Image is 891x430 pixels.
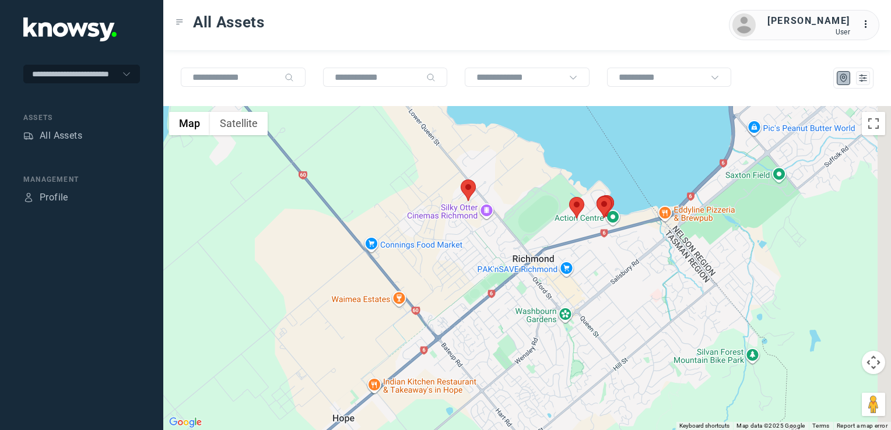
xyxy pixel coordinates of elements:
button: Drag Pegman onto the map to open Street View [862,393,885,416]
a: AssetsAll Assets [23,129,82,143]
div: : [862,17,876,31]
div: List [858,73,868,83]
button: Toggle fullscreen view [862,112,885,135]
tspan: ... [862,20,874,29]
img: Google [166,415,205,430]
div: : [862,17,876,33]
div: Profile [23,192,34,203]
span: Map data ©2025 Google [736,422,805,429]
div: User [767,28,850,36]
img: avatar.png [732,13,756,37]
div: Map [839,73,849,83]
div: Search [426,73,436,82]
img: Application Logo [23,17,117,41]
button: Map camera controls [862,351,885,374]
button: Keyboard shortcuts [679,422,729,430]
div: Toggle Menu [176,18,184,26]
div: All Assets [40,129,82,143]
div: Profile [40,191,68,205]
button: Show street map [169,112,210,135]
div: [PERSON_NAME] [767,14,850,28]
button: Show satellite imagery [210,112,268,135]
a: Open this area in Google Maps (opens a new window) [166,415,205,430]
span: All Assets [193,12,265,33]
a: Terms (opens in new tab) [812,422,830,429]
div: Search [285,73,294,82]
div: Management [23,174,140,185]
a: ProfileProfile [23,191,68,205]
div: Assets [23,112,140,123]
div: Assets [23,131,34,141]
a: Report a map error [837,422,888,429]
